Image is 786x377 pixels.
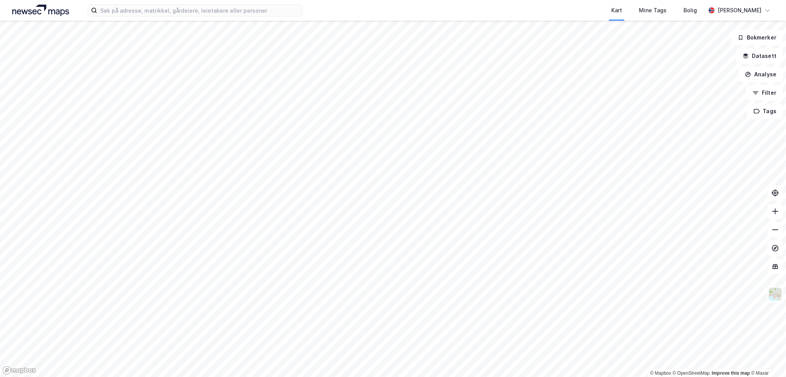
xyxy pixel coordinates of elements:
[738,67,783,82] button: Analyse
[683,6,697,15] div: Bolig
[712,370,750,376] a: Improve this map
[748,340,786,377] iframe: Chat Widget
[736,48,783,64] button: Datasett
[611,6,622,15] div: Kart
[650,370,671,376] a: Mapbox
[718,6,761,15] div: [PERSON_NAME]
[748,340,786,377] div: Kontrollprogram for chat
[768,287,783,301] img: Z
[2,366,36,375] a: Mapbox homepage
[747,104,783,119] button: Tags
[12,5,69,16] img: logo.a4113a55bc3d86da70a041830d287a7e.svg
[731,30,783,45] button: Bokmerker
[673,370,710,376] a: OpenStreetMap
[639,6,667,15] div: Mine Tags
[746,85,783,100] button: Filter
[97,5,302,16] input: Søk på adresse, matrikkel, gårdeiere, leietakere eller personer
